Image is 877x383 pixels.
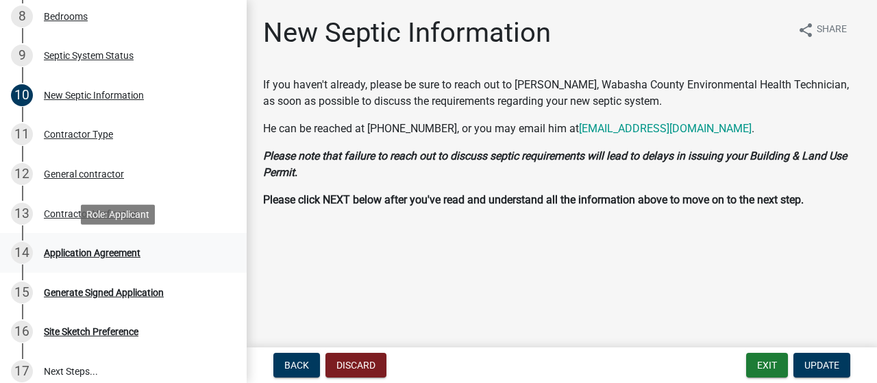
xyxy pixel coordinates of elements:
[44,327,138,336] div: Site Sketch Preference
[44,90,144,100] div: New Septic Information
[325,353,386,378] button: Discard
[787,16,858,43] button: shareShare
[44,51,134,60] div: Septic System Status
[11,282,33,304] div: 15
[273,353,320,378] button: Back
[11,321,33,343] div: 16
[263,193,804,206] strong: Please click NEXT below after you've read and understand all the information above to move on to ...
[44,209,139,219] div: Contractor Verfication
[793,353,850,378] button: Update
[11,360,33,382] div: 17
[746,353,788,378] button: Exit
[798,22,814,38] i: share
[44,129,113,139] div: Contractor Type
[263,16,551,49] h1: New Septic Information
[11,203,33,225] div: 13
[11,84,33,106] div: 10
[44,248,140,258] div: Application Agreement
[817,22,847,38] span: Share
[263,121,861,137] p: He can be reached at [PHONE_NUMBER], or you may email him at .
[284,360,309,371] span: Back
[11,45,33,66] div: 9
[11,123,33,145] div: 11
[263,77,861,110] p: If you haven't already, please be sure to reach out to [PERSON_NAME], Wabasha County Environmenta...
[11,5,33,27] div: 8
[44,288,164,297] div: Generate Signed Application
[11,163,33,185] div: 12
[263,149,847,179] strong: Please note that failure to reach out to discuss septic requirements will lead to delays in issui...
[44,169,124,179] div: General contractor
[579,122,752,135] a: [EMAIL_ADDRESS][DOMAIN_NAME]
[11,242,33,264] div: 14
[81,204,155,224] div: Role: Applicant
[44,12,88,21] div: Bedrooms
[804,360,839,371] span: Update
